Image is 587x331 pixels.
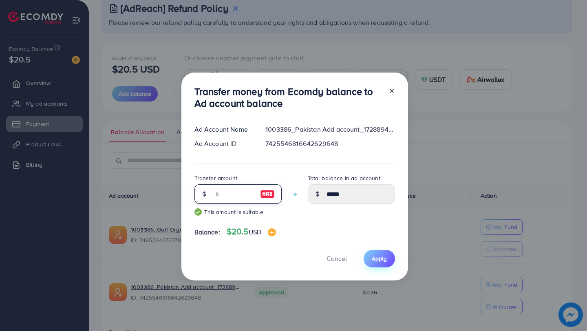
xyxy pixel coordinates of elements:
[194,208,282,216] small: This amount is suitable
[194,174,237,182] label: Transfer amount
[194,227,220,237] span: Balance:
[259,139,401,148] div: 7425546816642629648
[227,227,276,237] h4: $20.5
[188,125,259,134] div: Ad Account Name
[372,254,387,263] span: Apply
[268,228,276,236] img: image
[194,208,202,216] img: guide
[364,250,395,267] button: Apply
[188,139,259,148] div: Ad Account ID
[249,227,261,236] span: USD
[194,86,382,109] h3: Transfer money from Ecomdy balance to Ad account balance
[327,254,347,263] span: Cancel
[316,250,357,267] button: Cancel
[259,125,401,134] div: 1003386_Pakistan Add account_1728894866261
[308,174,380,182] label: Total balance in ad account
[260,189,275,199] img: image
